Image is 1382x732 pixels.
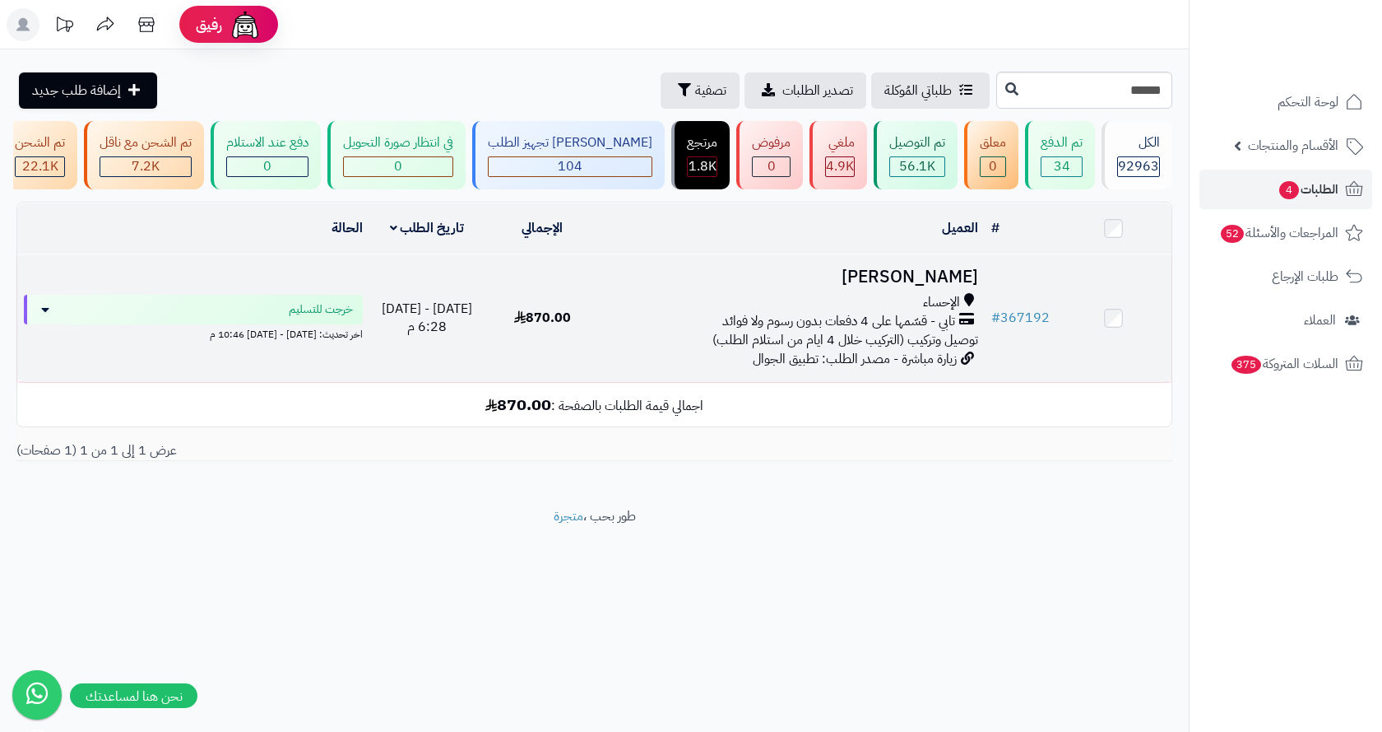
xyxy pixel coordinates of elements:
div: 4921 [826,157,854,176]
div: 0 [344,157,452,176]
span: زيارة مباشرة - مصدر الطلب: تطبيق الجوال [753,349,957,369]
a: #367192 [991,308,1050,328]
a: تم التوصيل 56.1K [870,121,961,189]
a: طلباتي المُوكلة [871,72,990,109]
span: 375 [1231,356,1261,374]
span: 1.8K [689,156,717,176]
span: لوحة التحكم [1278,91,1338,114]
a: معلق 0 [961,121,1022,189]
div: تم الشحن [15,133,65,152]
div: في انتظار صورة التحويل [343,133,453,152]
span: السلات المتروكة [1230,352,1338,375]
div: تم الشحن مع ناقل [100,133,192,152]
span: الإحساء [923,293,960,312]
a: تصدير الطلبات [744,72,866,109]
div: دفع عند الاستلام [226,133,308,152]
span: 104 [558,156,582,176]
span: 7.2K [132,156,160,176]
span: الطلبات [1278,178,1338,201]
a: لوحة التحكم [1199,82,1372,122]
a: الإجمالي [522,218,563,238]
a: تحديثات المنصة [44,8,85,45]
div: اخر تحديث: [DATE] - [DATE] 10:46 م [24,324,363,342]
div: 7223 [100,157,191,176]
div: 0 [227,157,308,176]
span: الأقسام والمنتجات [1248,134,1338,157]
span: تابي - قسّمها على 4 دفعات بدون رسوم ولا فوائد [722,312,955,331]
div: مرفوض [752,133,791,152]
span: توصيل وتركيب (التركيب خلال 4 ايام من استلام الطلب) [712,330,978,350]
span: 4 [1279,181,1299,199]
a: ملغي 4.9K [806,121,870,189]
a: [PERSON_NAME] تجهيز الطلب 104 [469,121,668,189]
a: # [991,218,999,238]
a: متجرة [554,506,583,526]
a: الكل92963 [1098,121,1176,189]
span: 22.1K [22,156,58,176]
div: 1765 [688,157,717,176]
span: 92963 [1118,156,1159,176]
a: المراجعات والأسئلة52 [1199,213,1372,253]
div: عرض 1 إلى 1 من 1 (1 صفحات) [4,441,595,460]
div: 104 [489,157,652,176]
div: الكل [1117,133,1160,152]
a: الطلبات4 [1199,170,1372,209]
span: # [991,308,1000,328]
span: [DATE] - [DATE] 6:28 م [382,299,472,338]
span: 870.00 [514,308,571,328]
div: 0 [981,157,1005,176]
a: مرفوض 0 [733,121,806,189]
span: طلباتي المُوكلة [884,81,952,100]
a: السلات المتروكة375 [1199,344,1372,384]
a: العميل [942,218,978,238]
span: 34 [1054,156,1070,176]
span: طلبات الإرجاع [1272,265,1338,288]
div: 56076 [890,157,944,176]
span: 56.1K [899,156,935,176]
div: مرتجع [687,133,717,152]
div: 0 [753,157,790,176]
a: إضافة طلب جديد [19,72,157,109]
span: إضافة طلب جديد [32,81,121,100]
a: مرتجع 1.8K [668,121,733,189]
div: تم التوصيل [889,133,945,152]
b: 870.00 [485,392,551,417]
a: في انتظار صورة التحويل 0 [324,121,469,189]
span: تصدير الطلبات [782,81,853,100]
span: 52 [1221,225,1244,243]
span: 0 [768,156,776,176]
span: المراجعات والأسئلة [1219,221,1338,245]
a: تاريخ الطلب [390,218,465,238]
span: 0 [394,156,402,176]
div: ملغي [825,133,855,152]
span: 0 [989,156,997,176]
div: 22099 [16,157,64,176]
div: [PERSON_NAME] تجهيز الطلب [488,133,652,152]
span: رفيق [196,15,222,35]
a: العملاء [1199,301,1372,340]
div: تم الدفع [1041,133,1083,152]
a: دفع عند الاستلام 0 [207,121,324,189]
span: 0 [263,156,271,176]
h3: [PERSON_NAME] [607,268,978,287]
td: اجمالي قيمة الطلبات بالصفحة : [17,383,1171,427]
span: 4.9K [826,156,854,176]
div: معلق [980,133,1006,152]
img: ai-face.png [229,8,262,41]
div: 34 [1041,157,1082,176]
span: العملاء [1304,309,1336,332]
span: خرجت للتسليم [289,301,353,318]
a: الحالة [332,218,363,238]
a: تم الدفع 34 [1022,121,1098,189]
button: تصفية [661,72,740,109]
span: تصفية [695,81,726,100]
a: طلبات الإرجاع [1199,257,1372,296]
a: تم الشحن مع ناقل 7.2K [81,121,207,189]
